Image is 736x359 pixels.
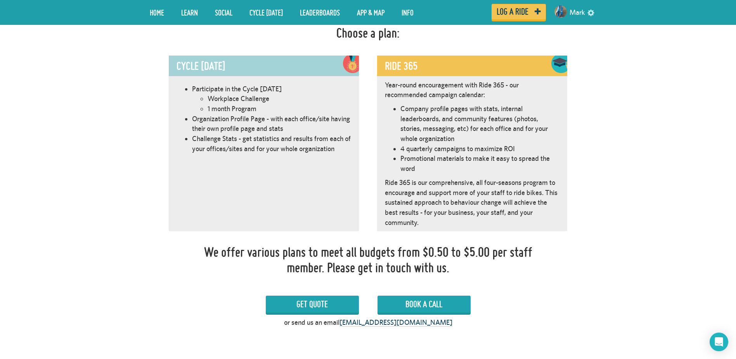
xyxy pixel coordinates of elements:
[492,4,546,19] a: Log a ride
[266,296,359,313] a: Get Quote
[336,25,400,41] h1: Choose a plan:
[201,244,536,275] div: We offer various plans to meet all budgets from $0.50 to $5.00 per staff member. Please get in to...
[175,3,204,22] a: LEARN
[385,178,559,228] p: Ride 365 is our comprehensive, all four-seasons program to encourage and support more of your sta...
[497,8,528,15] span: Log a ride
[169,56,359,76] div: Cycle [DATE]
[378,296,471,313] a: Book a Call
[385,80,559,100] p: Year-round encouragement with Ride 365 - our recommended campaign calendar:
[377,56,567,76] div: Ride 365
[208,94,351,104] li: Workplace Challenge
[294,3,346,22] a: Leaderboards
[209,3,238,22] a: Social
[192,134,351,153] li: Challenge Stats - get statistics and results from each of your offices/sites and for your whole o...
[400,153,559,173] li: Promotional materials to make it easy to spread the word
[284,317,452,328] p: or send us an email
[339,318,452,327] a: [EMAIL_ADDRESS][DOMAIN_NAME]
[710,333,728,351] div: Open Intercom Messenger
[396,3,419,22] a: Info
[192,114,351,134] li: Organization Profile Page - with each office/site having their own profile page and stats
[587,9,594,16] a: settings drop down toggle
[244,3,289,22] a: Cycle [DATE]
[400,144,559,154] li: 4 quarterly campaigns to maximize ROI
[570,3,585,22] a: Mark
[144,3,170,22] a: Home
[554,5,567,18] img: Small navigation user avatar
[351,3,390,22] a: App & Map
[400,104,559,144] li: Company profile pages with stats, internal leaderboards, and community features (photos, stories,...
[192,84,351,94] li: Participate in the Cycle [DATE]
[208,104,351,114] li: 1 month Program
